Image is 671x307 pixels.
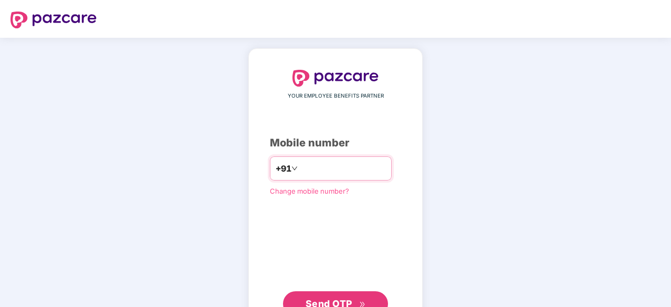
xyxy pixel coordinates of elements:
a: Change mobile number? [270,187,349,195]
img: logo [292,70,379,87]
span: down [291,165,298,172]
img: logo [11,12,97,28]
span: +91 [276,162,291,175]
span: YOUR EMPLOYEE BENEFITS PARTNER [288,92,384,100]
div: Mobile number [270,135,401,151]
